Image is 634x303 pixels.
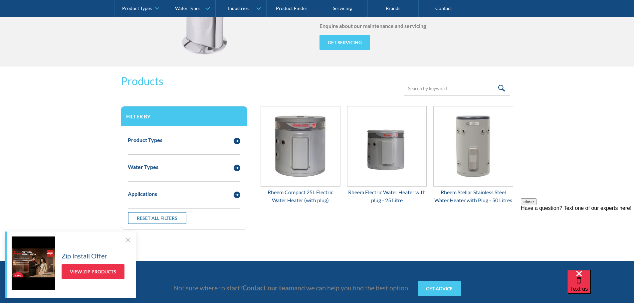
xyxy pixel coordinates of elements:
[128,163,158,171] div: Water Types
[173,283,409,293] p: Not sure where to start? and we can help you find the best option.
[261,188,340,204] div: Rheem Compact 25L Electric Water Heater (with plug)
[567,270,634,303] iframe: podium webchat widget bubble
[128,136,162,144] div: Product Types
[347,188,427,204] div: Rheem Electric Water Heater with plug - 25 Litre
[122,5,152,11] div: Product Types
[404,81,510,96] input: Search by keyword
[434,106,513,186] img: Rheem Stellar Stainless Steel Water Heater with Plug - 50 Litres
[62,251,107,261] h5: Zip Install Offer
[347,106,427,186] img: Rheem Electric Water Heater with plug - 25 Litre
[121,73,163,89] h2: Products
[12,236,55,290] img: Zip Install Offer
[261,106,340,204] a: Rheem Compact 25L Electric Water Heater (with plug)Rheem Compact 25L Electric Water Heater (with ...
[128,212,186,224] a: Reset all filters
[175,5,200,11] div: Water Types
[521,198,634,278] iframe: podium webchat widget prompt
[243,284,294,292] strong: Contact our team
[319,35,370,50] a: Get servicing
[228,5,249,11] div: Industries
[62,264,124,279] a: View Zip Products
[261,106,340,186] img: Rheem Compact 25L Electric Water Heater (with plug)
[433,106,513,204] a: Rheem Stellar Stainless Steel Water Heater with Plug - 50 LitresRheem Stellar Stainless Steel Wat...
[319,23,426,29] strong: Enquire about our maintenance and servicing
[128,190,157,198] div: Applications
[418,281,461,296] a: Get Advice
[347,106,427,204] a: Rheem Electric Water Heater with plug - 25 LitreRheem Electric Water Heater with plug - 25 Litre
[7,67,627,246] form: Email Form 3
[433,188,513,204] div: Rheem Stellar Stainless Steel Water Heater with Plug - 50 Litres
[126,113,242,119] h3: Filter by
